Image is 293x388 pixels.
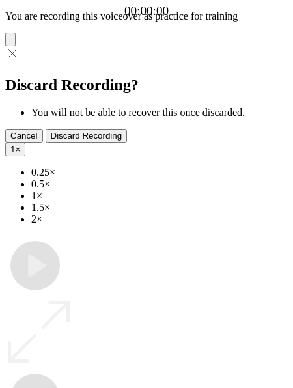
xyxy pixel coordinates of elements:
li: 1× [31,190,288,202]
li: 1.5× [31,202,288,214]
h2: Discard Recording? [5,76,288,94]
li: 0.25× [31,167,288,178]
li: 2× [31,214,288,225]
li: 0.5× [31,178,288,190]
a: 00:00:00 [124,4,169,18]
span: 1 [10,145,15,154]
button: Cancel [5,129,43,143]
p: You are recording this voiceover as practice for training [5,10,288,22]
button: 1× [5,143,25,156]
li: You will not be able to recover this once discarded. [31,107,288,118]
button: Discard Recording [46,129,128,143]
